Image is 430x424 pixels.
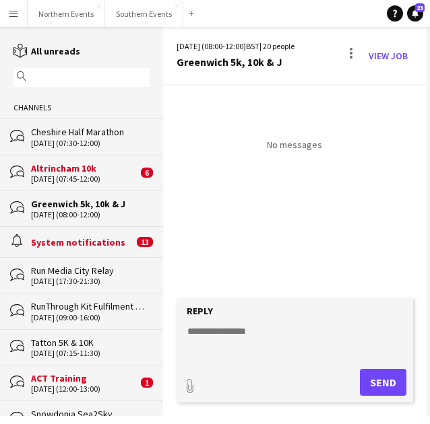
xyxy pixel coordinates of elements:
[267,139,322,151] p: No messages
[246,41,259,51] span: BST
[31,174,137,184] div: [DATE] (07:45-12:00)
[177,56,295,68] div: Greenwich 5k, 10k & J
[31,162,137,174] div: Altrincham 10k
[141,168,153,178] span: 6
[31,277,150,286] div: [DATE] (17:30-21:30)
[31,210,150,219] div: [DATE] (08:00-12:00)
[360,369,406,396] button: Send
[177,40,295,52] div: [DATE] (08:00-12:00) | 20 people
[363,45,413,67] a: View Job
[31,349,150,358] div: [DATE] (07:15-11:30)
[105,1,183,27] button: Southern Events
[137,237,153,247] span: 13
[31,337,150,349] div: Tatton 5K & 10K
[31,300,150,312] div: RunThrough Kit Fulfilment Assistant
[31,126,150,138] div: Cheshire Half Marathon
[415,3,425,12] span: 23
[28,1,105,27] button: Northern Events
[31,264,150,277] div: Run Media City Relay
[31,372,137,384] div: ACT Training
[31,198,150,210] div: Greenwich 5k, 10k & J
[141,378,153,388] span: 1
[31,313,150,322] div: [DATE] (09:00-16:00)
[31,384,137,394] div: [DATE] (12:00-13:00)
[407,5,423,22] a: 23
[31,236,133,248] div: System notifications
[13,45,80,57] a: All unreads
[31,408,150,420] div: Snowdonia Sea2Sky
[31,139,150,148] div: [DATE] (07:30-12:00)
[187,305,213,317] label: Reply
